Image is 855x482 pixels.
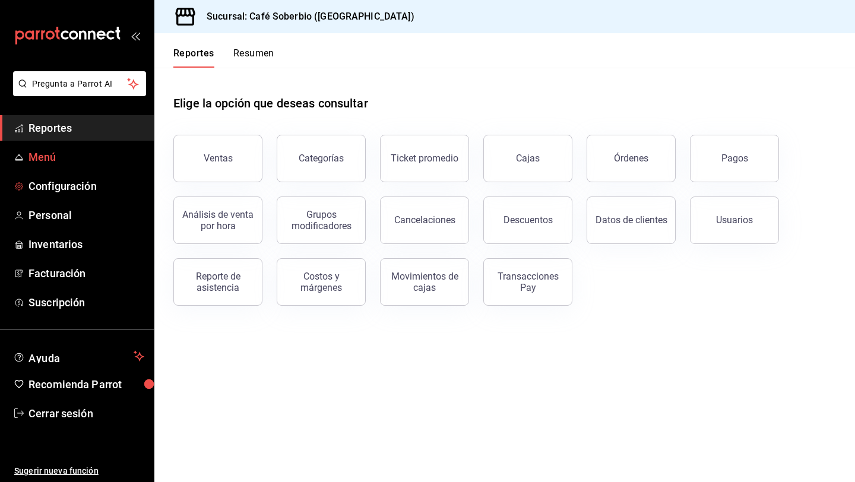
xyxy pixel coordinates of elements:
[32,78,128,90] span: Pregunta a Parrot AI
[483,196,572,244] button: Descuentos
[587,135,676,182] button: Órdenes
[173,47,274,68] div: navigation tabs
[204,153,233,164] div: Ventas
[277,258,366,306] button: Costos y márgenes
[516,151,540,166] div: Cajas
[380,196,469,244] button: Cancelaciones
[233,47,274,68] button: Resumen
[28,149,144,165] span: Menú
[483,258,572,306] button: Transacciones Pay
[173,196,262,244] button: Análisis de venta por hora
[28,178,144,194] span: Configuración
[181,209,255,232] div: Análisis de venta por hora
[391,153,458,164] div: Ticket promedio
[28,207,144,223] span: Personal
[8,86,146,99] a: Pregunta a Parrot AI
[181,271,255,293] div: Reporte de asistencia
[587,196,676,244] button: Datos de clientes
[28,236,144,252] span: Inventarios
[277,196,366,244] button: Grupos modificadores
[28,265,144,281] span: Facturación
[503,214,553,226] div: Descuentos
[284,271,358,293] div: Costos y márgenes
[614,153,648,164] div: Órdenes
[28,405,144,421] span: Cerrar sesión
[28,376,144,392] span: Recomienda Parrot
[277,135,366,182] button: Categorías
[388,271,461,293] div: Movimientos de cajas
[690,135,779,182] button: Pagos
[394,214,455,226] div: Cancelaciones
[28,120,144,136] span: Reportes
[14,465,144,477] span: Sugerir nueva función
[173,47,214,68] button: Reportes
[299,153,344,164] div: Categorías
[721,153,748,164] div: Pagos
[197,9,414,24] h3: Sucursal: Café Soberbio ([GEOGRAPHIC_DATA])
[173,94,368,112] h1: Elige la opción que deseas consultar
[173,135,262,182] button: Ventas
[131,31,140,40] button: open_drawer_menu
[380,258,469,306] button: Movimientos de cajas
[380,135,469,182] button: Ticket promedio
[28,294,144,310] span: Suscripción
[173,258,262,306] button: Reporte de asistencia
[491,271,565,293] div: Transacciones Pay
[284,209,358,232] div: Grupos modificadores
[716,214,753,226] div: Usuarios
[596,214,667,226] div: Datos de clientes
[13,71,146,96] button: Pregunta a Parrot AI
[690,196,779,244] button: Usuarios
[28,349,129,363] span: Ayuda
[483,135,572,182] a: Cajas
